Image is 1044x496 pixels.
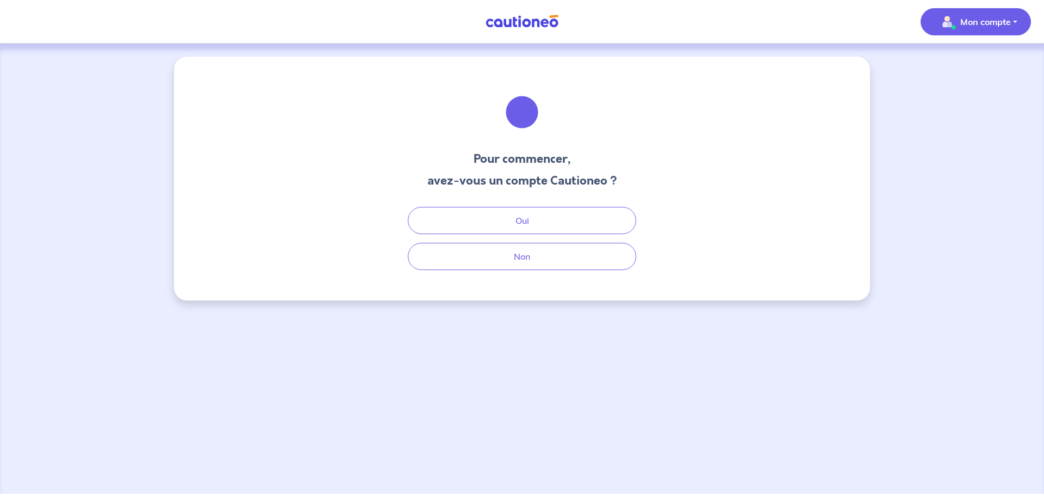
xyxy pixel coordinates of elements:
button: Oui [408,207,636,234]
button: illu_account_valid_menu.svgMon compte [921,8,1031,35]
img: illu_account_valid_menu.svg [939,13,956,30]
h3: avez-vous un compte Cautioneo ? [427,172,617,189]
p: Mon compte [960,15,1011,28]
img: Cautioneo [481,15,563,28]
button: Non [408,243,636,270]
h3: Pour commencer, [427,150,617,168]
img: illu_welcome.svg [493,83,551,142]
